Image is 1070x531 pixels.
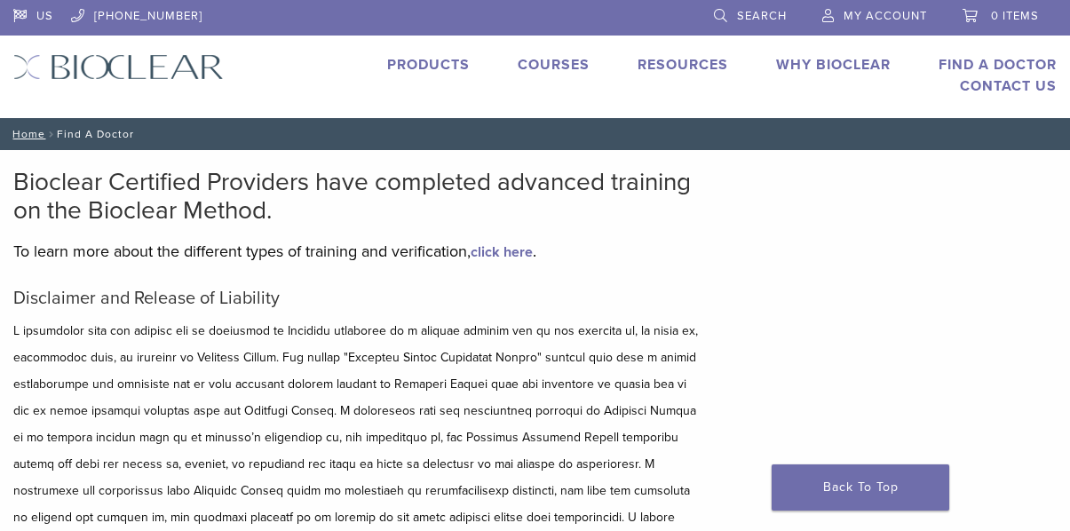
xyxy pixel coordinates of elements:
span: Search [737,9,787,23]
a: Courses [518,56,590,74]
span: / [45,130,57,139]
a: Resources [638,56,728,74]
a: Products [387,56,470,74]
img: Bioclear [13,54,224,80]
p: To learn more about the different types of training and verification, . [13,238,700,265]
a: Back To Top [772,464,949,511]
a: Find A Doctor [939,56,1057,74]
a: Contact Us [960,77,1057,95]
a: Why Bioclear [776,56,891,74]
h2: Bioclear Certified Providers have completed advanced training on the Bioclear Method. [13,168,700,225]
span: 0 items [991,9,1039,23]
a: click here [471,243,533,261]
span: My Account [844,9,927,23]
a: Home [7,128,45,140]
h5: Disclaimer and Release of Liability [13,288,700,309]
